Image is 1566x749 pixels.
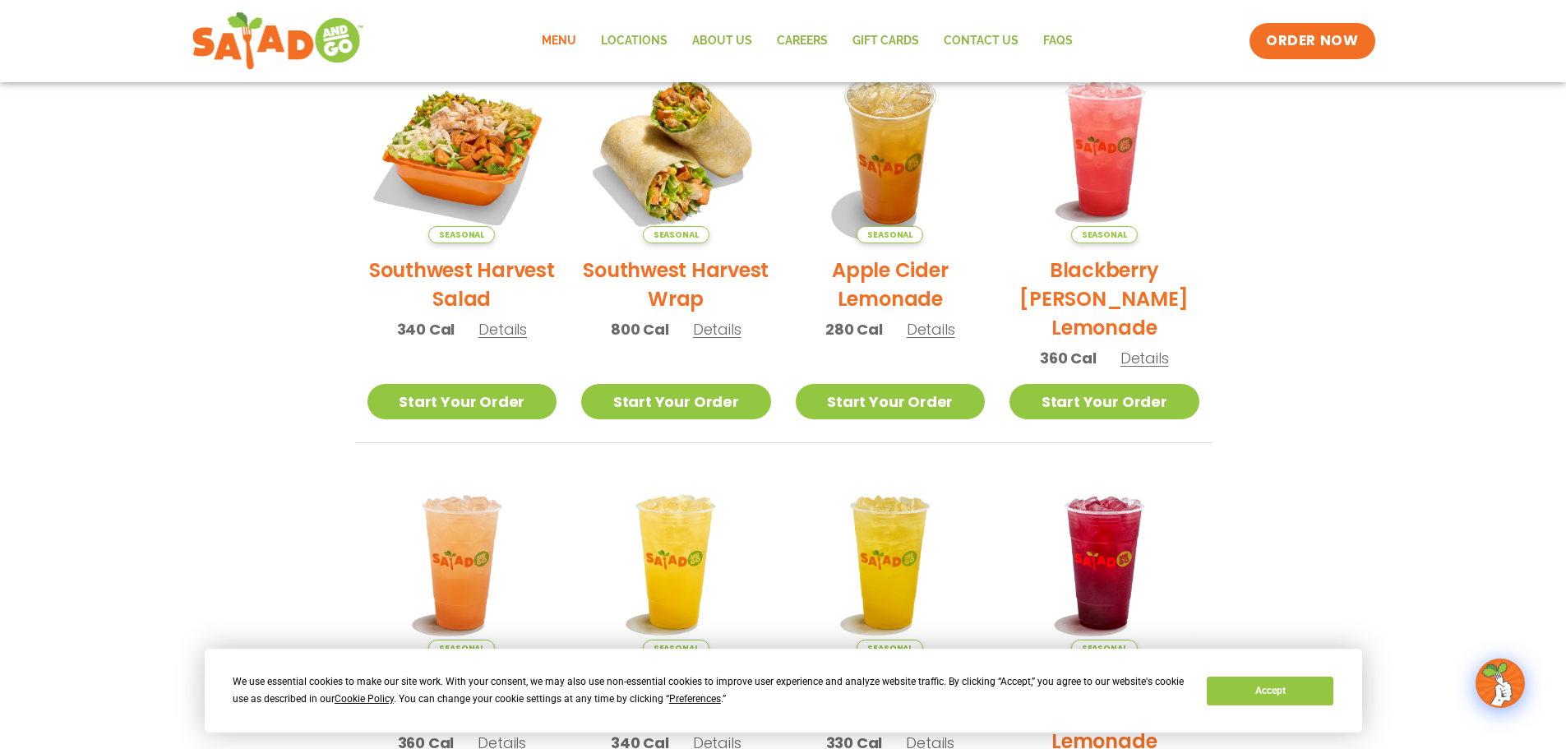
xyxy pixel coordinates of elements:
[367,53,557,243] img: Product photo for Southwest Harvest Salad
[1071,226,1138,243] span: Seasonal
[1009,468,1199,658] img: Product photo for Black Cherry Orchard Lemonade
[840,22,931,60] a: GIFT CARDS
[643,640,709,657] span: Seasonal
[1009,53,1199,243] img: Product photo for Blackberry Bramble Lemonade
[1207,677,1333,705] button: Accept
[581,256,771,313] h2: Southwest Harvest Wrap
[335,693,394,705] span: Cookie Policy
[1009,256,1199,342] h2: Blackberry [PERSON_NAME] Lemonade
[1266,31,1358,51] span: ORDER NOW
[529,22,589,60] a: Menu
[857,640,923,657] span: Seasonal
[529,22,1085,60] nav: Menu
[397,318,455,340] span: 340 Cal
[1031,22,1085,60] a: FAQs
[611,318,669,340] span: 800 Cal
[367,384,557,419] a: Start Your Order
[796,256,986,313] h2: Apple Cider Lemonade
[643,226,709,243] span: Seasonal
[478,319,527,340] span: Details
[581,468,771,658] img: Product photo for Sunkissed Yuzu Lemonade
[428,226,495,243] span: Seasonal
[765,22,840,60] a: Careers
[796,53,986,243] img: Product photo for Apple Cider Lemonade
[589,22,680,60] a: Locations
[1009,384,1199,419] a: Start Your Order
[205,649,1362,733] div: Cookie Consent Prompt
[825,318,883,340] span: 280 Cal
[581,53,771,243] img: Product photo for Southwest Harvest Wrap
[796,468,986,658] img: Product photo for Mango Grove Lemonade
[907,319,955,340] span: Details
[428,640,495,657] span: Seasonal
[796,384,986,419] a: Start Your Order
[693,319,741,340] span: Details
[581,384,771,419] a: Start Your Order
[1120,348,1169,368] span: Details
[1040,347,1097,369] span: 360 Cal
[1250,23,1374,59] a: ORDER NOW
[1477,660,1523,706] img: wpChatIcon
[367,256,557,313] h2: Southwest Harvest Salad
[367,468,557,658] img: Product photo for Summer Stone Fruit Lemonade
[1071,640,1138,657] span: Seasonal
[931,22,1031,60] a: Contact Us
[233,673,1187,708] div: We use essential cookies to make our site work. With your consent, we may also use non-essential ...
[857,226,923,243] span: Seasonal
[680,22,765,60] a: About Us
[192,8,365,74] img: new-SAG-logo-768×292
[669,693,721,705] span: Preferences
